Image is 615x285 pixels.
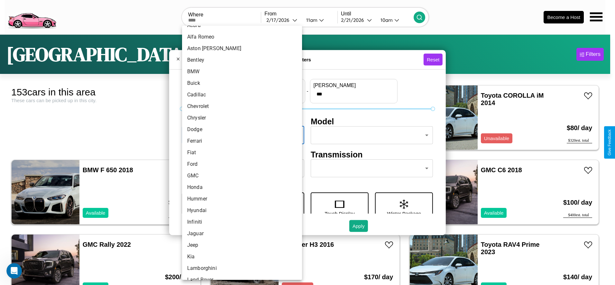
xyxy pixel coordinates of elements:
li: Alfa Romeo [182,31,302,43]
li: Aston [PERSON_NAME] [182,43,302,54]
li: GMC [182,170,302,182]
li: Hummer [182,193,302,205]
li: Ford [182,158,302,170]
div: Give Feedback [607,129,612,156]
li: Cadillac [182,89,302,101]
li: Ferrari [182,135,302,147]
iframe: Intercom live chat [6,263,22,279]
li: Chrysler [182,112,302,124]
li: Buick [182,77,302,89]
li: Infiniti [182,216,302,228]
li: Jeep [182,239,302,251]
li: Dodge [182,124,302,135]
li: Chevrolet [182,101,302,112]
li: Honda [182,182,302,193]
li: Hyundai [182,205,302,216]
li: Kia [182,251,302,263]
li: Lamborghini [182,263,302,274]
li: BMW [182,66,302,77]
li: Fiat [182,147,302,158]
li: Bentley [182,54,302,66]
li: Jaguar [182,228,302,239]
